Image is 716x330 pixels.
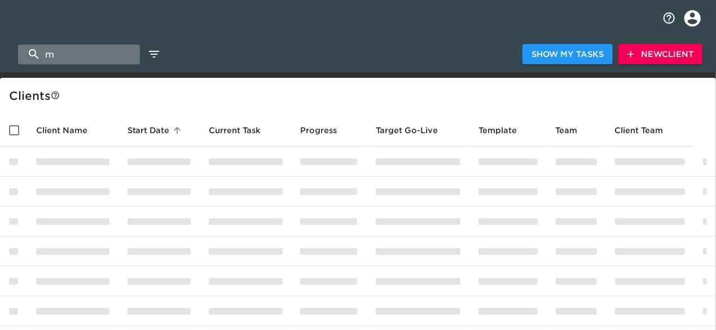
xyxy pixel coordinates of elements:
[51,91,60,100] svg: This is a list of all of your clients and clients shared with you
[478,124,531,137] span: Template
[128,124,185,137] span: Start Date
[676,2,709,35] button: profile
[531,47,604,61] span: Show My Tasks
[209,124,275,137] span: Current Task
[656,5,683,32] button: notifications
[618,44,702,65] button: NewClient
[522,44,613,65] button: Show My Tasks
[36,124,102,137] span: Client Name
[376,124,438,137] span: Calculated based on the start date and the duration of all Tasks contained in this Hub.
[376,124,453,137] span: Target Go-Live
[18,45,140,64] input: search
[9,87,711,105] div: Client s
[209,124,261,137] span: This is the next Task in this Hub that should be completed
[627,47,693,61] span: New Client
[615,124,678,137] span: Client Team
[556,124,592,137] span: Team
[300,124,352,137] span: Progress
[144,45,164,64] button: edit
